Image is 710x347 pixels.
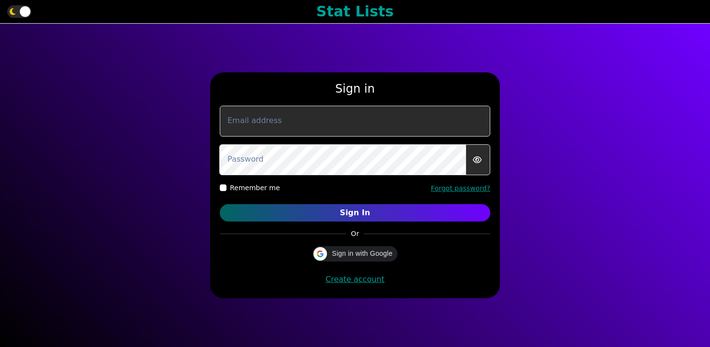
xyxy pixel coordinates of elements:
[431,184,490,192] a: Forgot password?
[316,3,394,20] h1: Stat Lists
[220,82,490,96] h3: Sign in
[220,204,490,222] button: Sign In
[230,183,280,193] label: Remember me
[326,275,384,284] a: Create account
[332,249,392,259] span: Sign in with Google
[346,229,364,239] span: Or
[312,246,397,262] div: Sign in with Google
